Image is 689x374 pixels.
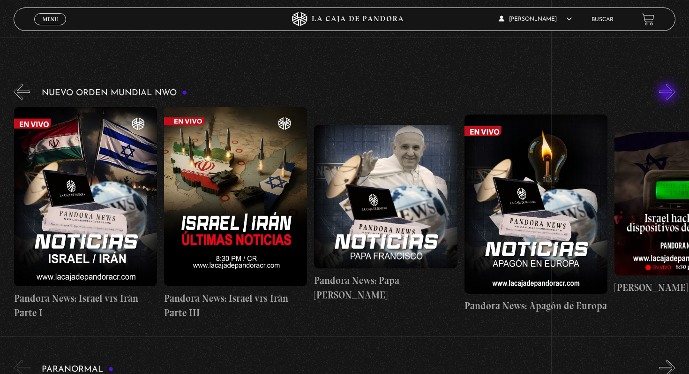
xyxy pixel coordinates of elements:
[14,291,157,321] h4: Pandora News: Israel vrs Irán Parte I
[659,84,675,100] button: Next
[464,298,607,313] h4: Pandora News: Apagón de Europa
[314,273,457,303] h4: Pandora News: Papa [PERSON_NAME]
[499,16,572,22] span: [PERSON_NAME]
[39,24,61,31] span: Cerrar
[592,17,614,23] a: Buscar
[164,291,307,321] h4: Pandora News: Israel vrs Irán Parte III
[464,107,607,321] a: Pandora News: Apagón de Europa
[642,13,654,25] a: View your shopping cart
[314,107,457,321] a: Pandora News: Papa [PERSON_NAME]
[164,107,307,321] a: Pandora News: Israel vrs Irán Parte III
[42,365,113,374] h3: Paranormal
[43,16,58,22] span: Menu
[14,107,157,321] a: Pandora News: Israel vrs Irán Parte I
[14,84,30,100] button: Previous
[42,89,187,98] h3: Nuevo Orden Mundial NWO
